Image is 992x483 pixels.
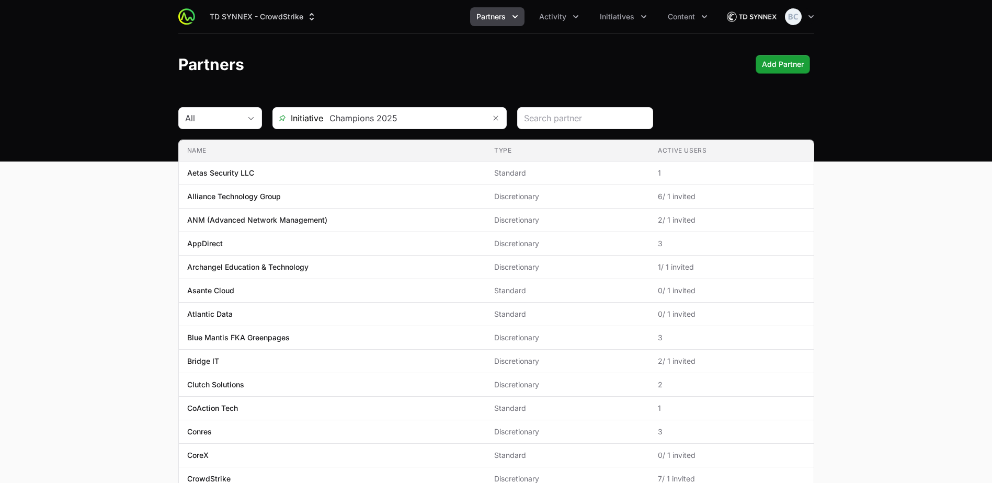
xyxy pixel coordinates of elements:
[187,379,244,390] p: Clutch Solutions
[476,11,506,22] span: Partners
[187,450,209,461] p: CoreX
[185,112,241,124] div: All
[494,450,641,461] span: Standard
[494,309,641,319] span: Standard
[658,168,805,178] span: 1
[756,55,810,74] div: Primary actions
[323,108,485,129] input: Search initiatives
[178,8,195,25] img: ActivitySource
[785,8,802,25] img: Bethany Crossley
[470,7,524,26] button: Partners
[658,238,805,249] span: 3
[203,7,323,26] div: Supplier switch menu
[203,7,323,26] button: TD SYNNEX - CrowdStrike
[494,403,641,413] span: Standard
[494,168,641,178] span: Standard
[658,285,805,296] span: 0 / 1 invited
[658,309,805,319] span: 0 / 1 invited
[187,285,234,296] p: Asante Cloud
[187,238,223,249] p: AppDirect
[494,215,641,225] span: Discretionary
[726,6,777,27] img: TD SYNNEX
[662,7,714,26] button: Content
[179,140,486,162] th: Name
[524,112,646,124] input: Search partner
[486,140,649,162] th: Type
[662,7,714,26] div: Content menu
[494,285,641,296] span: Standard
[187,403,238,413] p: CoAction Tech
[668,11,695,22] span: Content
[658,356,805,366] span: 2 / 1 invited
[179,108,261,129] button: All
[187,262,309,272] p: Archangel Education & Technology
[533,7,585,26] div: Activity menu
[658,332,805,343] span: 3
[187,309,233,319] p: Atlantic Data
[178,55,244,74] h1: Partners
[494,191,641,202] span: Discretionary
[658,379,805,390] span: 2
[756,55,810,74] button: Add Partner
[600,11,634,22] span: Initiatives
[494,427,641,437] span: Discretionary
[187,191,281,202] p: Alliance Technology Group
[187,427,212,437] p: Conres
[494,332,641,343] span: Discretionary
[494,238,641,249] span: Discretionary
[494,262,641,272] span: Discretionary
[533,7,585,26] button: Activity
[762,58,804,71] span: Add Partner
[187,356,219,366] p: Bridge IT
[658,427,805,437] span: 3
[658,450,805,461] span: 0 / 1 invited
[187,332,290,343] p: Blue Mantis FKA Greenpages
[594,7,653,26] div: Initiatives menu
[485,108,506,129] button: Remove
[658,215,805,225] span: 2 / 1 invited
[494,379,641,390] span: Discretionary
[195,7,714,26] div: Main navigation
[494,356,641,366] span: Discretionary
[658,403,805,413] span: 1
[649,140,813,162] th: Active Users
[658,191,805,202] span: 6 / 1 invited
[658,262,805,272] span: 1 / 1 invited
[539,11,566,22] span: Activity
[594,7,653,26] button: Initiatives
[273,112,323,124] span: Initiative
[187,168,254,178] p: Aetas Security LLC
[187,215,327,225] p: ANM (Advanced Network Management)
[470,7,524,26] div: Partners menu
